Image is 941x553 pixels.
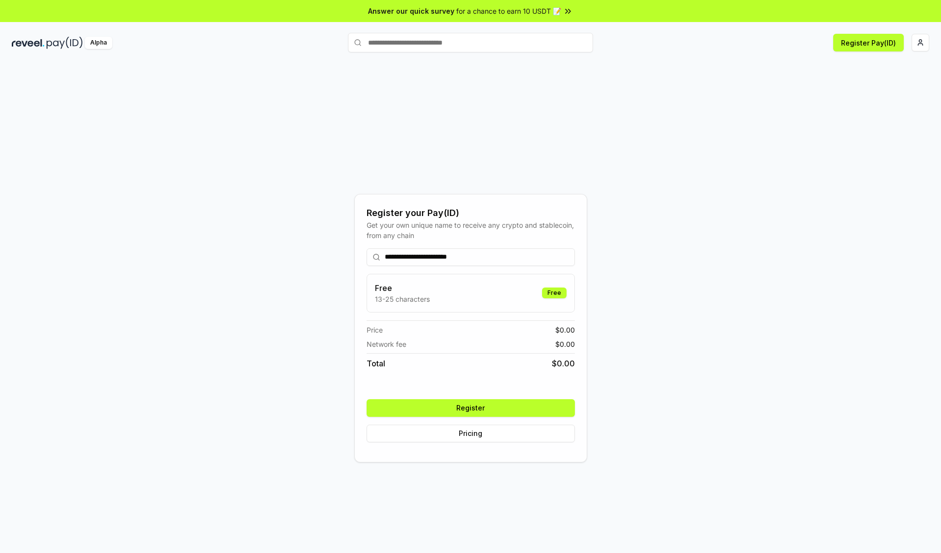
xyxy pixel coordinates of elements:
[367,325,383,335] span: Price
[367,206,575,220] div: Register your Pay(ID)
[833,34,904,51] button: Register Pay(ID)
[47,37,83,49] img: pay_id
[552,358,575,369] span: $ 0.00
[367,339,406,349] span: Network fee
[555,325,575,335] span: $ 0.00
[367,220,575,240] div: Get your own unique name to receive any crypto and stablecoin, from any chain
[456,6,561,16] span: for a chance to earn 10 USDT 📝
[85,37,112,49] div: Alpha
[367,399,575,417] button: Register
[375,294,430,304] p: 13-25 characters
[368,6,454,16] span: Answer our quick survey
[12,37,45,49] img: reveel_dark
[367,425,575,442] button: Pricing
[375,282,430,294] h3: Free
[367,358,385,369] span: Total
[542,288,567,298] div: Free
[555,339,575,349] span: $ 0.00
